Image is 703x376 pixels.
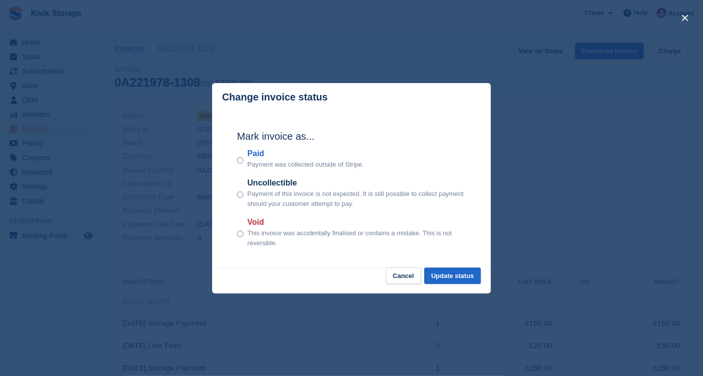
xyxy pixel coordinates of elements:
[247,148,364,160] label: Paid
[237,129,466,144] h2: Mark invoice as...
[247,189,466,208] p: Payment of this invoice is not expected. It is still possible to collect payment should your cust...
[222,92,328,103] p: Change invoice status
[247,228,466,248] p: This invoice was accidentally finalised or contains a mistake. This is not reversible.
[247,160,364,170] p: Payment was collected outside of Stripe.
[424,268,481,284] button: Update status
[247,177,466,189] label: Uncollectible
[247,216,466,228] label: Void
[386,268,421,284] button: Cancel
[677,10,693,26] button: close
